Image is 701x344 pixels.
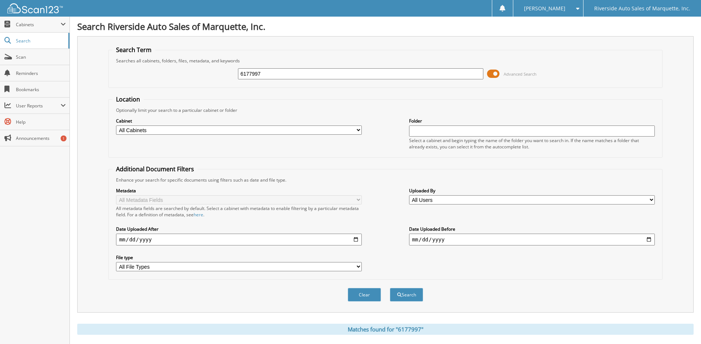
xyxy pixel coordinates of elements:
[116,118,362,124] label: Cabinet
[112,107,658,113] div: Optionally limit your search to a particular cabinet or folder
[16,54,66,60] span: Scan
[112,46,155,54] legend: Search Term
[116,226,362,232] label: Date Uploaded After
[112,95,144,103] legend: Location
[16,38,65,44] span: Search
[112,165,198,173] legend: Additional Document Filters
[16,135,66,141] span: Announcements
[16,119,66,125] span: Help
[16,21,61,28] span: Cabinets
[409,234,655,245] input: end
[390,288,423,302] button: Search
[7,3,63,13] img: scan123-logo-white.svg
[409,137,655,150] div: Select a cabinet and begin typing the name of the folder you want to search in. If the name match...
[61,135,67,141] div: 1
[16,103,61,109] span: User Reports
[112,177,658,183] div: Enhance your search for specific documents using filters such as date and file type.
[116,205,362,218] div: All metadata fields are searched by default. Select a cabinet with metadata to enable filtering b...
[409,188,655,194] label: Uploaded By
[77,20,694,32] h1: Search Riverside Auto Sales of Marquette, Inc.
[116,234,362,245] input: start
[594,6,690,11] span: Riverside Auto Sales of Marquette, Inc.
[409,226,655,232] label: Date Uploaded Before
[77,324,694,335] div: Matches found for "6177997"
[116,254,362,261] label: File type
[348,288,381,302] button: Clear
[504,71,537,77] span: Advanced Search
[524,6,565,11] span: [PERSON_NAME]
[116,188,362,194] label: Metadata
[112,58,658,64] div: Searches all cabinets, folders, files, metadata, and keywords
[409,118,655,124] label: Folder
[16,86,66,93] span: Bookmarks
[16,70,66,76] span: Reminders
[194,211,203,218] a: here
